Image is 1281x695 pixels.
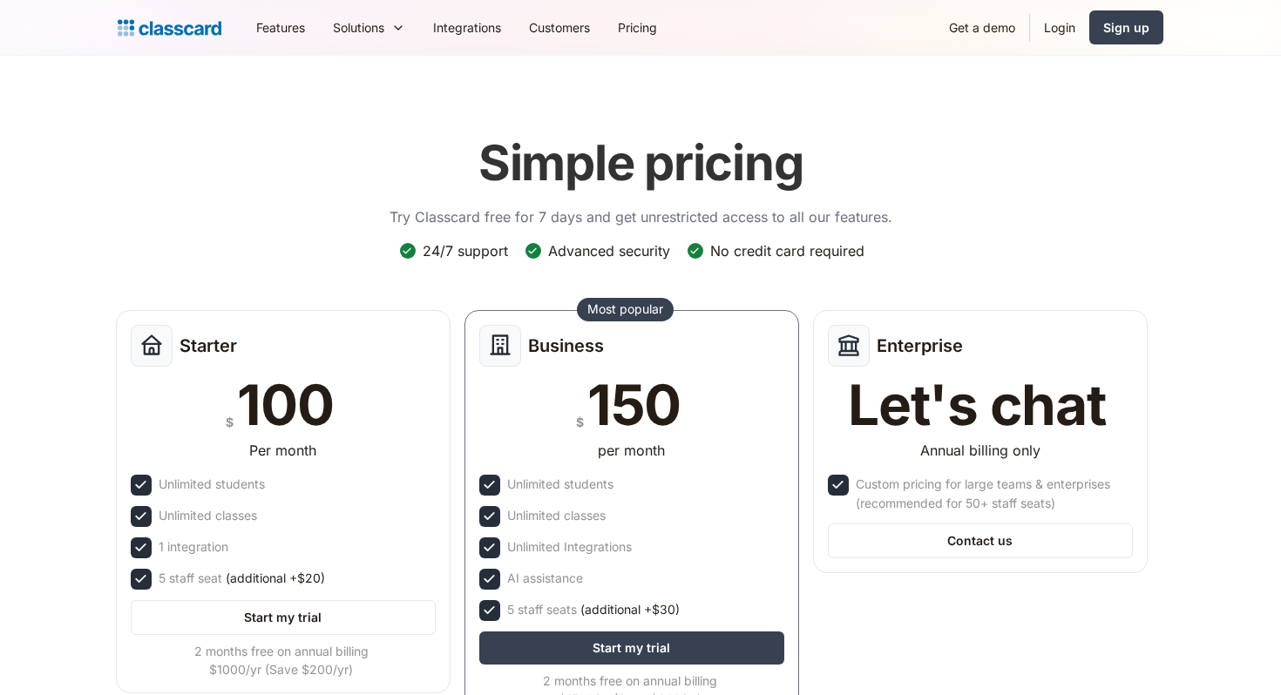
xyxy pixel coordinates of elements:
a: Pricing [604,8,671,47]
div: $ [576,411,584,433]
a: Customers [515,8,604,47]
div: 2 months free on annual billing $1000/yr (Save $200/yr) [131,642,432,678]
div: AI assistance [507,569,583,588]
div: Unlimited students [159,475,265,494]
div: Solutions [319,8,419,47]
div: per month [598,440,665,461]
a: Start my trial [131,600,436,635]
div: Let's chat [848,377,1106,433]
div: Unlimited classes [159,506,257,525]
h1: Simple pricing [478,134,803,192]
div: Unlimited classes [507,506,606,525]
div: Most popular [587,300,663,318]
div: 1 integration [159,537,228,557]
h2: Enterprise [877,335,963,356]
a: Login [1030,8,1089,47]
div: Annual billing only [920,440,1040,461]
h2: Starter [180,335,237,356]
div: 5 staff seat [159,569,325,588]
p: Try Classcard free for 7 days and get unrestricted access to all our features. [390,206,892,227]
div: 150 [587,377,681,433]
span: (additional +$30) [580,600,680,619]
div: $ [226,411,234,433]
a: Features [242,8,319,47]
div: 24/7 support [423,241,508,260]
div: Unlimited Integrations [507,537,632,557]
a: Logo [118,16,221,40]
div: No credit card required [710,241,864,260]
h2: Business [528,335,604,356]
a: Integrations [419,8,515,47]
a: Start my trial [479,631,784,665]
a: Contact us [828,523,1133,558]
div: 5 staff seats [507,600,680,619]
div: Unlimited students [507,475,613,494]
div: Per month [249,440,316,461]
span: (additional +$20) [226,569,325,588]
div: Custom pricing for large teams & enterprises (recommended for 50+ staff seats) [856,475,1129,513]
div: 100 [237,377,333,433]
a: Sign up [1089,10,1163,44]
div: Advanced security [548,241,670,260]
a: Get a demo [935,8,1029,47]
div: Solutions [333,18,384,37]
div: Sign up [1103,18,1149,37]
